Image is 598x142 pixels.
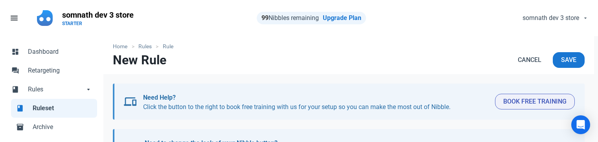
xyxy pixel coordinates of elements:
[134,42,156,51] a: Rules
[28,47,92,56] span: Dashboard
[33,122,92,132] span: Archive
[124,95,136,108] span: devices
[16,104,24,111] span: book
[28,85,85,94] span: Rules
[6,61,97,80] a: forumRetargeting
[510,52,550,68] a: Cancel
[523,13,579,23] span: somnath dev 3 store
[261,14,319,22] span: Nibbles remaining
[11,118,97,137] a: inventory_2Archive
[11,99,97,118] a: bookRuleset
[553,52,585,68] button: Save
[11,47,19,55] span: dashboard
[518,55,541,65] span: Cancel
[561,55,576,65] span: Save
[103,36,594,52] nav: breadcrumbs
[33,104,92,113] span: Ruleset
[62,9,134,20] p: somnath dev 3 store
[57,6,138,30] a: somnath dev 3 storeSTARTER
[503,97,567,106] span: Book Free Training
[323,14,361,22] a: Upgrade Plan
[6,42,97,61] a: dashboardDashboard
[28,66,92,75] span: Retargeting
[16,122,24,130] span: inventory_2
[113,42,131,51] a: Home
[571,115,590,134] div: Open Intercom Messenger
[85,85,92,93] span: arrow_drop_down
[62,20,134,27] p: STARTER
[516,10,593,26] button: somnath dev 3 store
[11,85,19,93] span: book
[6,80,97,99] a: bookRulesarrow_drop_down
[261,14,269,22] strong: 99
[495,94,575,109] button: Book Free Training
[143,93,489,112] p: Click the button to the right to book free training with us for your setup so you can make the mo...
[11,66,19,74] span: forum
[113,53,166,67] h1: New Rule
[9,13,19,23] span: menu
[143,94,176,101] b: Need Help?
